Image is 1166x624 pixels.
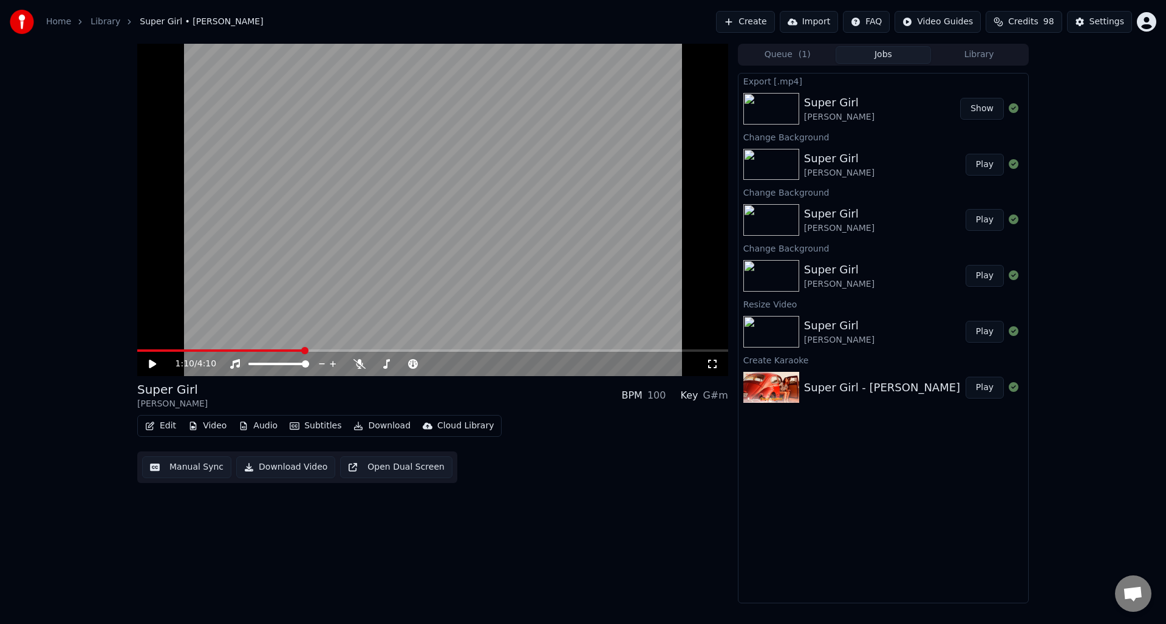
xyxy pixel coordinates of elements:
[738,74,1028,88] div: Export [.mp4]
[90,16,120,28] a: Library
[234,417,282,434] button: Audio
[895,11,981,33] button: Video Guides
[46,16,264,28] nav: breadcrumb
[176,358,205,370] div: /
[738,185,1028,199] div: Change Background
[1043,16,1054,28] span: 98
[804,334,874,346] div: [PERSON_NAME]
[804,111,874,123] div: [PERSON_NAME]
[285,417,346,434] button: Subtitles
[1115,575,1151,612] div: Open chat
[197,358,216,370] span: 4:10
[140,417,181,434] button: Edit
[804,150,874,167] div: Super Girl
[804,379,960,396] div: Super Girl - [PERSON_NAME]
[804,205,874,222] div: Super Girl
[621,388,642,403] div: BPM
[804,167,874,179] div: [PERSON_NAME]
[931,46,1027,64] button: Library
[183,417,231,434] button: Video
[1067,11,1132,33] button: Settings
[349,417,415,434] button: Download
[804,317,874,334] div: Super Girl
[740,46,836,64] button: Queue
[966,265,1004,287] button: Play
[140,16,263,28] span: Super Girl • [PERSON_NAME]
[716,11,775,33] button: Create
[738,352,1028,367] div: Create Karaoke
[966,377,1004,399] button: Play
[142,456,231,478] button: Manual Sync
[703,388,728,403] div: G#m
[738,129,1028,144] div: Change Background
[843,11,890,33] button: FAQ
[46,16,71,28] a: Home
[10,10,34,34] img: youka
[780,11,838,33] button: Import
[680,388,698,403] div: Key
[1008,16,1038,28] span: Credits
[437,420,494,432] div: Cloud Library
[804,261,874,278] div: Super Girl
[137,381,208,398] div: Super Girl
[236,456,335,478] button: Download Video
[804,278,874,290] div: [PERSON_NAME]
[799,49,811,61] span: ( 1 )
[986,11,1062,33] button: Credits98
[966,321,1004,343] button: Play
[647,388,666,403] div: 100
[176,358,194,370] span: 1:10
[340,456,452,478] button: Open Dual Screen
[804,222,874,235] div: [PERSON_NAME]
[966,209,1004,231] button: Play
[804,94,874,111] div: Super Girl
[1089,16,1124,28] div: Settings
[966,154,1004,176] button: Play
[738,297,1028,311] div: Resize Video
[137,398,208,410] div: [PERSON_NAME]
[960,98,1004,120] button: Show
[738,241,1028,255] div: Change Background
[836,46,932,64] button: Jobs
